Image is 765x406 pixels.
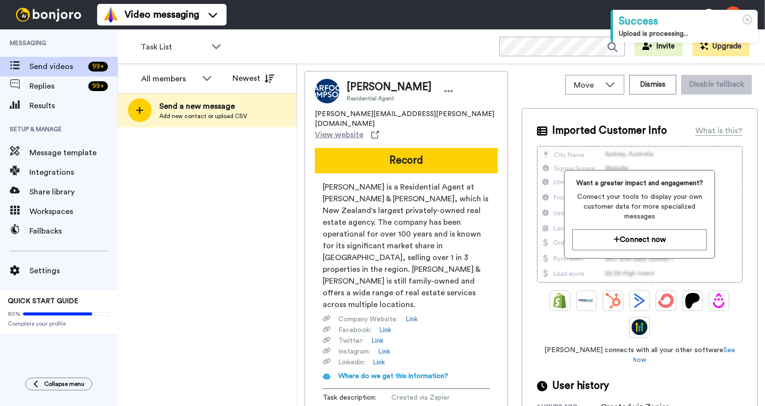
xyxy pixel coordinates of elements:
[29,186,118,198] span: Share library
[347,80,432,95] span: [PERSON_NAME]
[552,123,667,138] span: Imported Customer Info
[338,347,370,357] span: Instagram :
[159,112,247,120] span: Add new contact or upload CSV
[574,79,600,91] span: Move
[619,14,752,29] div: Success
[681,75,752,95] button: Disable fallback
[88,62,108,72] div: 99 +
[315,109,498,129] span: [PERSON_NAME][EMAIL_ADDRESS][PERSON_NAME][DOMAIN_NAME]
[29,61,84,72] span: Send videos
[378,347,390,357] a: Link
[103,7,119,23] img: vm-color.svg
[537,345,742,365] span: [PERSON_NAME] connects with all your other software
[338,336,363,346] span: Twitter :
[315,129,363,141] span: View website
[711,293,727,309] img: Drip
[391,393,484,403] span: Created via Zapier
[572,178,707,188] span: Want a greater impact and engagement?
[323,393,391,403] span: Task description :
[371,336,383,346] a: Link
[658,293,674,309] img: ConvertKit
[8,320,110,328] span: Complete your profile
[695,125,742,137] div: What is this?
[125,8,199,22] span: Video messaging
[29,167,118,178] span: Integrations
[44,380,84,388] span: Collapse menu
[29,100,118,112] span: Results
[619,29,752,39] div: Upload is processing...
[29,80,84,92] span: Replies
[315,79,339,103] img: Image of Brad
[315,148,498,173] button: Record
[8,310,21,318] span: 80%
[572,192,707,221] span: Connect your tools to display your own customer data for more specialized messages
[29,206,118,217] span: Workspaces
[88,81,108,91] div: 99 +
[572,229,707,250] button: Connect now
[685,293,700,309] img: Patreon
[141,73,197,85] div: All members
[579,293,594,309] img: Ontraport
[159,100,247,112] span: Send a new message
[323,181,490,310] span: [PERSON_NAME] is a Residential Agent at [PERSON_NAME] & [PERSON_NAME], which is New Zealand's lar...
[605,293,621,309] img: Hubspot
[406,314,418,324] a: Link
[338,358,365,367] span: Linkedin :
[25,378,92,390] button: Collapse menu
[552,293,568,309] img: Shopify
[29,147,118,159] span: Message template
[632,293,647,309] img: ActiveCampaign
[315,129,379,141] a: View website
[692,37,749,56] button: Upgrade
[338,325,371,335] span: Facebook :
[379,325,391,335] a: Link
[225,69,281,88] button: Newest
[632,319,647,335] img: GoHighLevel
[8,298,78,305] span: QUICK START GUIDE
[635,37,683,56] button: Invite
[633,347,735,363] a: See how
[373,358,385,367] a: Link
[12,8,85,22] img: bj-logo-header-white.svg
[141,41,206,53] span: Task List
[552,379,609,393] span: User history
[629,75,676,95] button: Dismiss
[338,373,448,380] span: Where do we get this information?
[29,265,118,277] span: Settings
[347,95,432,102] span: Residential Agent
[29,225,118,237] span: Fallbacks
[338,314,398,324] span: Company Website :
